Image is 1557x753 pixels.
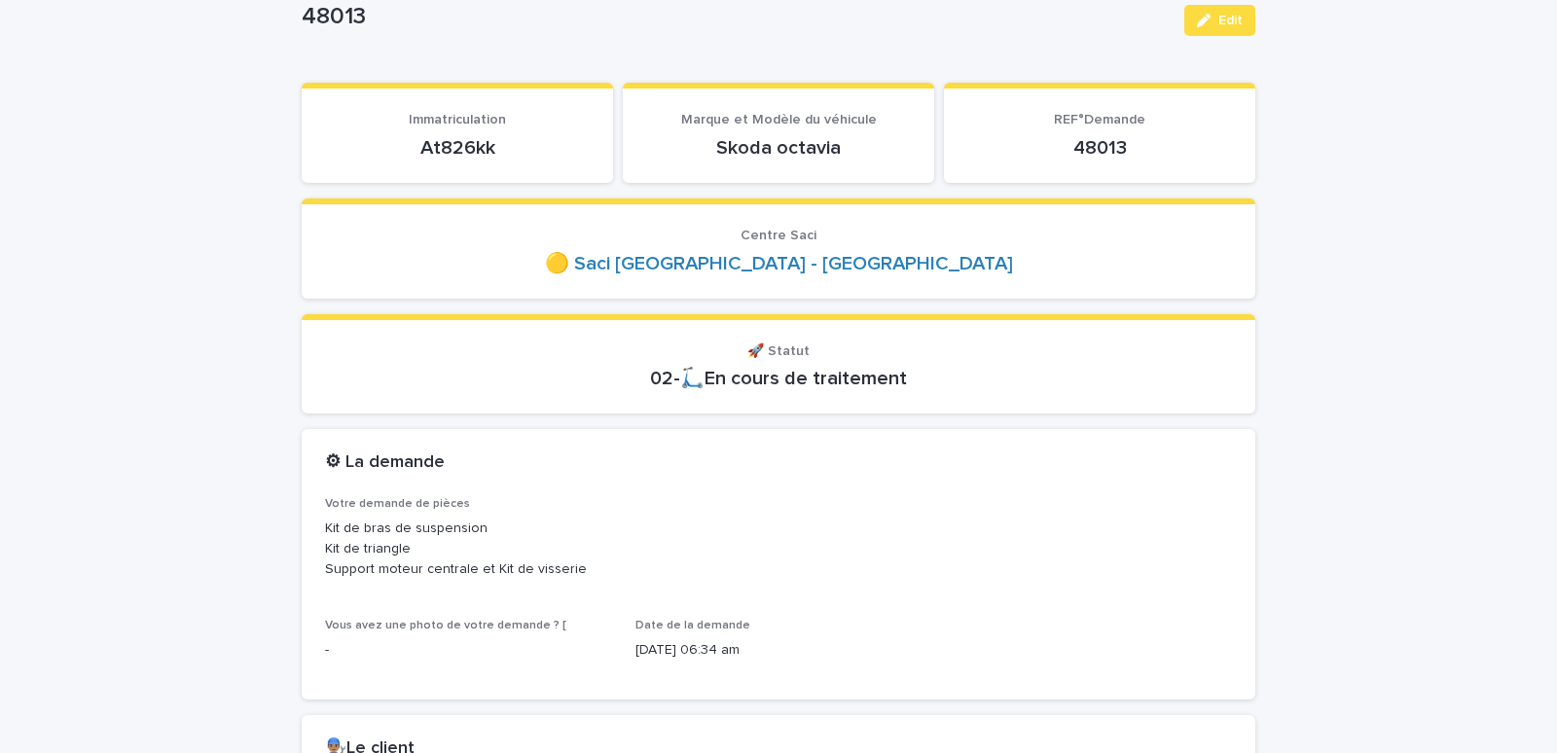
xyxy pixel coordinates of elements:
[325,640,612,661] p: -
[325,519,1232,579] p: Kit de bras de suspension Kit de triangle Support moteur centrale et Kit de visserie
[325,136,590,160] p: At826kk
[302,3,1169,31] p: 48013
[325,498,470,510] span: Votre demande de pièces
[635,640,923,661] p: [DATE] 06:34 am
[545,252,1013,275] a: 🟡 Saci [GEOGRAPHIC_DATA] - [GEOGRAPHIC_DATA]
[681,113,877,126] span: Marque et Modèle du véhicule
[967,136,1232,160] p: 48013
[747,344,810,358] span: 🚀 Statut
[646,136,911,160] p: Skoda octavia
[1054,113,1145,126] span: REF°Demande
[1218,14,1243,27] span: Edit
[635,620,750,631] span: Date de la demande
[741,229,816,242] span: Centre Saci
[325,620,566,631] span: Vous avez une photo de votre demande ? [
[1184,5,1255,36] button: Edit
[325,452,445,474] h2: ⚙ La demande
[409,113,506,126] span: Immatriculation
[325,367,1232,390] p: 02-🛴En cours de traitement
